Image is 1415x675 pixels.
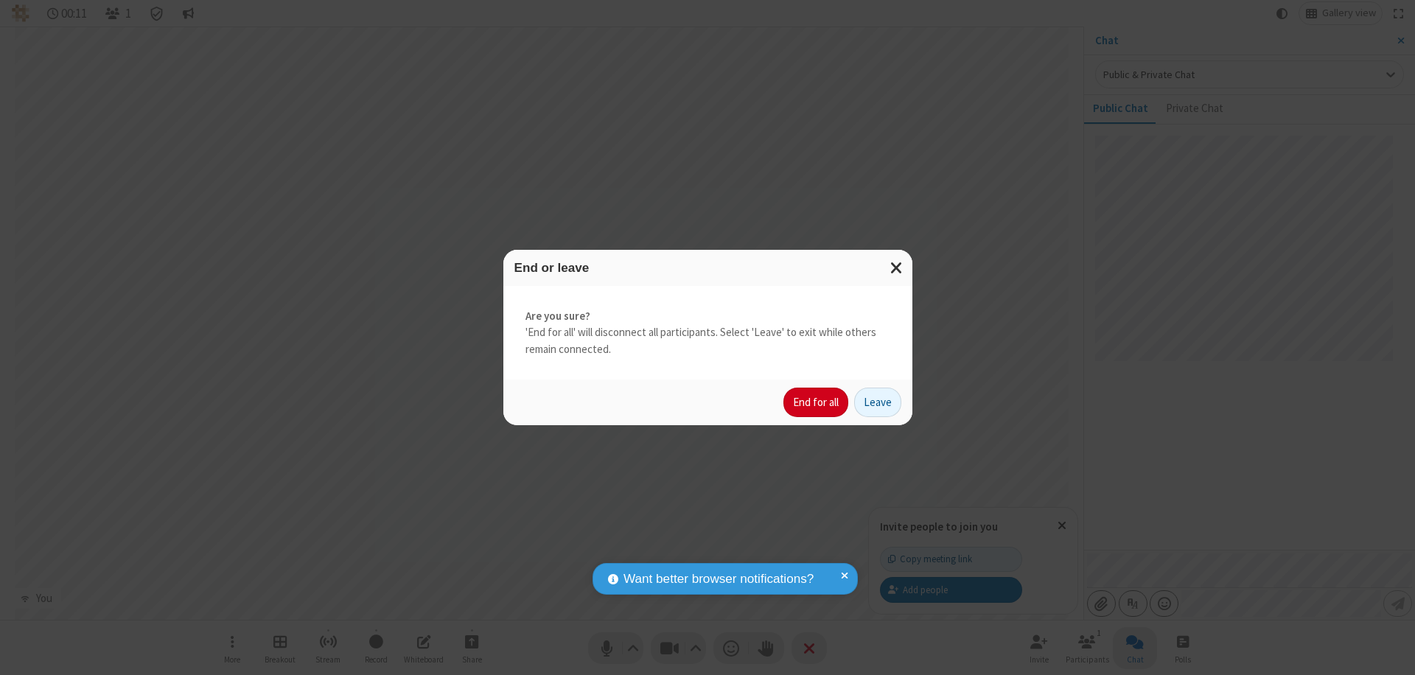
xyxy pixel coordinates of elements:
button: End for all [783,388,848,417]
h3: End or leave [514,261,901,275]
div: 'End for all' will disconnect all participants. Select 'Leave' to exit while others remain connec... [503,286,912,380]
button: Leave [854,388,901,417]
strong: Are you sure? [525,308,890,325]
span: Want better browser notifications? [623,570,814,589]
button: Close modal [881,250,912,286]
